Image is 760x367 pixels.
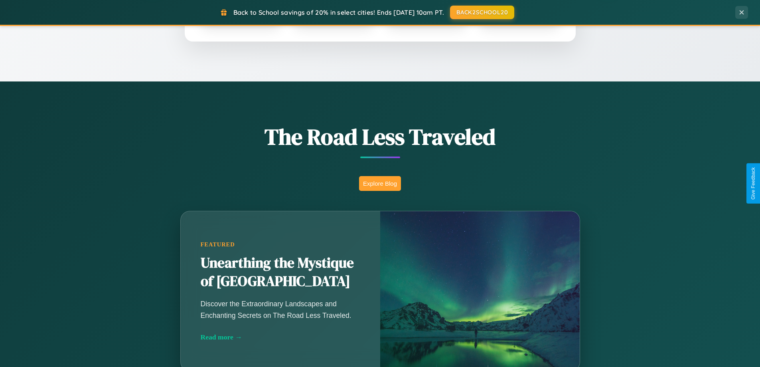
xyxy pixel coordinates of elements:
[450,6,514,19] button: BACK2SCHOOL20
[201,241,360,248] div: Featured
[750,167,756,200] div: Give Feedback
[201,298,360,321] p: Discover the Extraordinary Landscapes and Enchanting Secrets on The Road Less Traveled.
[141,121,620,152] h1: The Road Less Traveled
[201,333,360,341] div: Read more →
[201,254,360,291] h2: Unearthing the Mystique of [GEOGRAPHIC_DATA]
[359,176,401,191] button: Explore Blog
[233,8,444,16] span: Back to School savings of 20% in select cities! Ends [DATE] 10am PT.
